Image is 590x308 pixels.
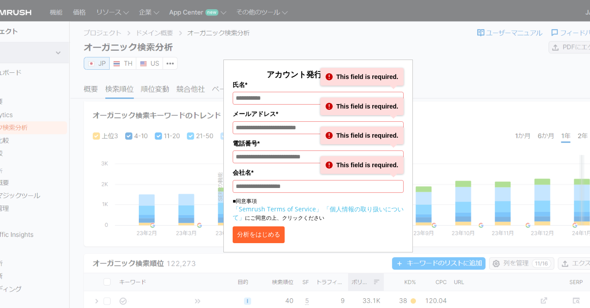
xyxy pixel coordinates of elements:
div: This field is required. [320,127,404,144]
a: 「Semrush Terms of Service」 [233,205,322,213]
a: 「個人情報の取り扱いについて」 [233,205,404,222]
div: This field is required. [320,98,404,115]
button: 分析をはじめる [233,226,285,243]
span: アカウント発行して分析する [267,69,370,79]
div: This field is required. [320,68,404,86]
label: メールアドレス* [233,109,404,119]
label: 電話番号* [233,139,404,148]
p: ■同意事項 にご同意の上、クリックください [233,197,404,222]
div: This field is required. [320,156,404,174]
